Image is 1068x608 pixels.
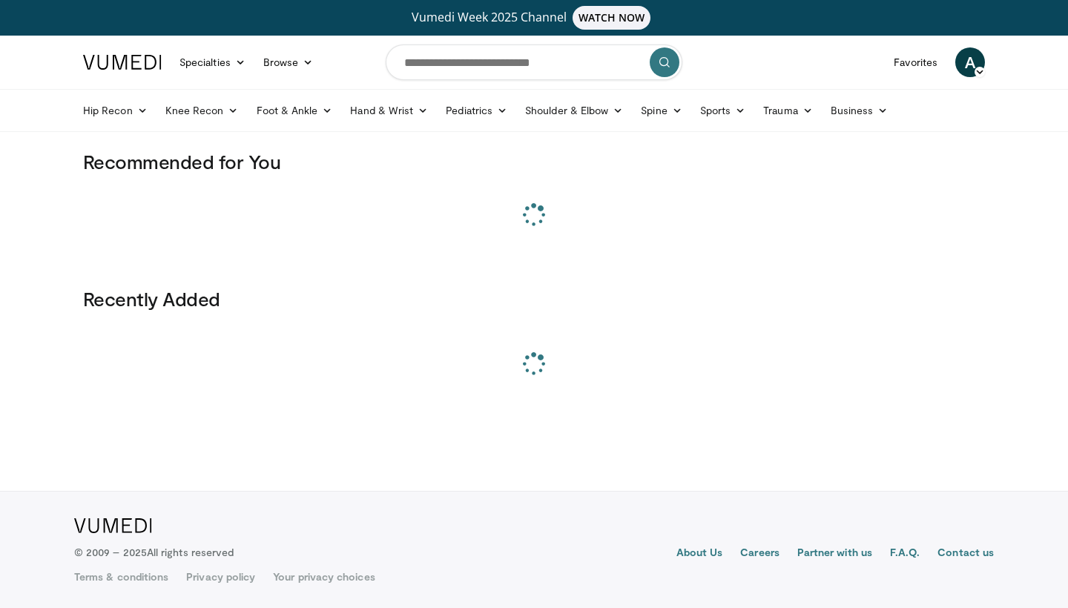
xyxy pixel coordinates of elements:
span: All rights reserved [147,546,234,558]
a: Terms & conditions [74,569,168,584]
a: Business [822,96,897,125]
a: Vumedi Week 2025 ChannelWATCH NOW [85,6,983,30]
input: Search topics, interventions [386,44,682,80]
a: Favorites [885,47,946,77]
img: VuMedi Logo [74,518,152,533]
a: Hand & Wrist [341,96,437,125]
a: Shoulder & Elbow [516,96,632,125]
a: About Us [676,545,723,563]
a: Pediatrics [437,96,516,125]
a: Trauma [754,96,822,125]
a: Sports [691,96,755,125]
a: Specialties [171,47,254,77]
a: F.A.Q. [890,545,920,563]
a: Spine [632,96,690,125]
h3: Recommended for You [83,150,985,174]
a: Contact us [937,545,994,563]
a: Careers [740,545,779,563]
a: Privacy policy [186,569,255,584]
a: Your privacy choices [273,569,375,584]
a: Browse [254,47,323,77]
a: A [955,47,985,77]
h3: Recently Added [83,287,985,311]
p: © 2009 – 2025 [74,545,234,560]
img: VuMedi Logo [83,55,162,70]
a: Hip Recon [74,96,156,125]
a: Foot & Ankle [248,96,342,125]
a: Partner with us [797,545,872,563]
a: Knee Recon [156,96,248,125]
span: WATCH NOW [573,6,651,30]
